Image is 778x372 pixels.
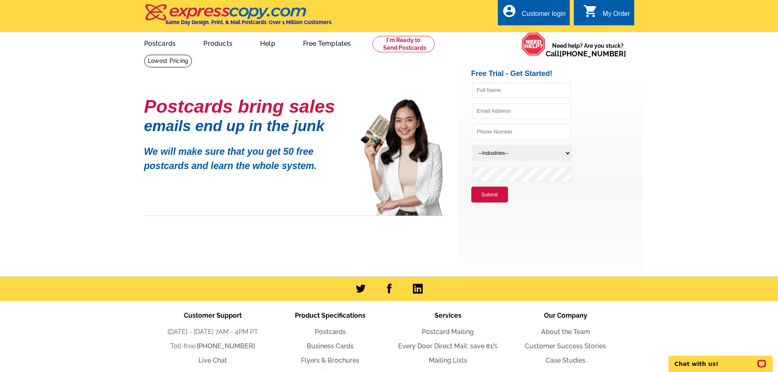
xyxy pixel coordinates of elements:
[603,10,630,22] div: My Order
[435,312,461,319] span: Services
[560,49,626,58] a: [PHONE_NUMBER]
[663,346,778,372] iframe: LiveChat chat widget
[471,69,642,78] h2: Free Trial - Get Started!
[544,312,587,319] span: Our Company
[184,312,242,319] span: Customer Support
[525,342,606,350] a: Customer Success Stories
[247,33,288,52] a: Help
[165,19,332,25] h4: Same Day Design, Print, & Mail Postcards. Over 1 Million Customers.
[131,33,189,52] a: Postcards
[472,103,571,119] input: Email Address
[422,328,474,336] a: Postcard Mailing
[295,312,366,319] span: Product Specifications
[197,342,255,350] a: [PHONE_NUMBER]
[198,356,227,364] a: Live Chat
[154,327,272,337] li: [DATE] - [DATE] 7AM - 4PM PT
[398,342,498,350] a: Every Door Direct Mail: save 81%
[307,342,354,350] a: Business Cards
[290,33,364,52] a: Free Templates
[472,82,571,98] input: Full Name
[144,138,348,173] p: We will make sure that you get 50 free postcards and learn the whole system.
[541,328,590,336] a: About the Team
[583,9,630,19] a: shopping_cart My Order
[546,42,630,58] span: Need help? Are you stuck?
[144,122,348,130] h1: emails end up in the junk
[190,33,245,52] a: Products
[471,187,508,203] button: Submit
[522,10,566,22] div: Customer login
[546,356,586,364] a: Case Studies
[301,356,359,364] a: Flyers & Brochures
[144,99,348,114] h1: Postcards bring sales
[154,341,272,351] li: Toll-free:
[429,356,467,364] a: Mailing Lists
[546,49,626,58] span: Call
[144,10,332,25] a: Same Day Design, Print, & Mail Postcards. Over 1 Million Customers.
[472,124,571,140] input: Phone Number
[522,32,546,56] img: help
[502,9,566,19] a: account_circle Customer login
[583,4,598,18] i: shopping_cart
[315,328,346,336] a: Postcards
[502,4,517,18] i: account_circle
